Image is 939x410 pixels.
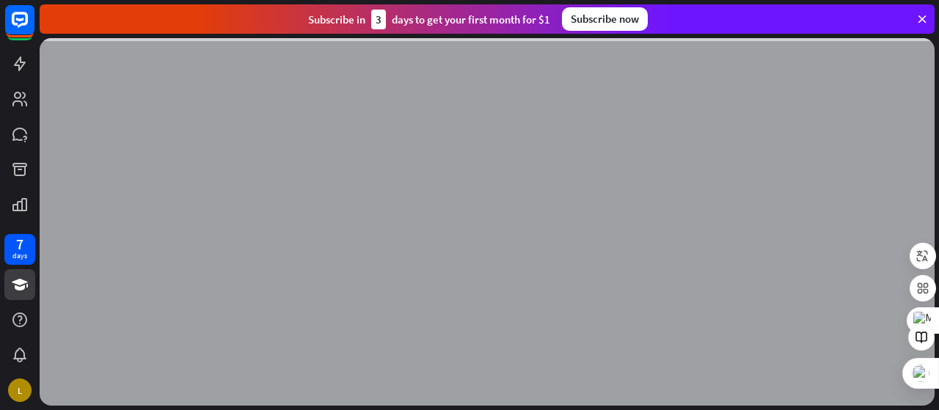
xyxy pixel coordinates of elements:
[308,10,550,29] div: Subscribe in days to get your first month for $1
[562,7,648,31] div: Subscribe now
[12,251,27,261] div: days
[371,10,386,29] div: 3
[4,234,35,265] a: 7 days
[16,238,23,251] div: 7
[8,378,32,402] div: L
